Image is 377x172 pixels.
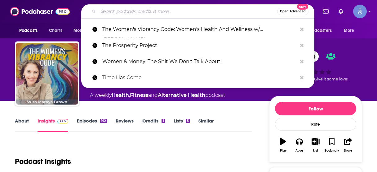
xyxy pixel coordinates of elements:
div: Bookmark [325,149,339,153]
button: Share [340,134,356,156]
div: 5 [186,119,190,123]
button: Open AdvancedNew [277,8,308,15]
p: The Prosperity Project [102,37,297,54]
img: Podchaser Pro [57,119,68,124]
span: Logged in as Spiral5-G1 [353,5,367,18]
a: Fitness [130,92,148,98]
h1: Podcast Insights [15,157,71,166]
div: Play [280,149,286,153]
div: Share [344,149,352,153]
a: Women & Money: The Shit We Don't Talk About! [81,54,314,70]
a: Alternative Health [158,92,205,98]
div: List [313,149,318,153]
a: Time Has Come [81,70,314,86]
button: Bookmark [324,134,340,156]
a: The Prosperity Project [81,37,314,54]
span: , [129,92,130,98]
button: Follow [275,102,356,115]
span: More [344,26,354,35]
button: open menu [69,25,104,37]
a: About [15,118,29,132]
a: InsightsPodchaser Pro [38,118,68,132]
a: Reviews [116,118,134,132]
input: Search podcasts, credits, & more... [98,6,277,16]
span: For Podcasters [302,26,332,35]
a: Credits1 [142,118,165,132]
span: New [297,4,308,10]
span: and [148,92,158,98]
a: Health [112,92,129,98]
div: 192 [100,119,107,123]
span: Monitoring [73,26,95,35]
a: The Women's Vibrancy Code: Women's Health And Wellness w/ [PERSON_NAME] [81,21,314,37]
img: The Women's Vibrancy Code: Women's Health And Wellness w/ Maraya Brown [16,43,78,105]
div: Rate [275,118,356,131]
button: open menu [15,25,46,37]
img: Podchaser - Follow, Share and Rate Podcasts [10,6,70,17]
img: User Profile [353,5,367,18]
span: Podcasts [19,26,38,35]
a: Charts [45,25,66,37]
span: Charts [49,26,62,35]
button: Show profile menu [353,5,367,18]
a: Show notifications dropdown [321,6,331,17]
div: A weekly podcast [90,92,225,99]
div: 1 [162,119,165,123]
button: Apps [291,134,307,156]
button: open menu [339,25,362,37]
a: Show notifications dropdown [336,6,346,17]
span: Open Advanced [280,10,306,13]
span: Good podcast? Give it some love! [283,77,348,81]
p: The Women's Vibrancy Code: Women's Health And Wellness w/ Maraya Brown [102,21,297,37]
div: Search podcasts, credits, & more... [81,4,314,19]
p: Women & Money: The Shit We Don't Talk About! [102,54,297,70]
p: Time Has Come [102,70,297,86]
div: Apps [295,149,304,153]
a: Episodes192 [77,118,107,132]
a: Lists5 [174,118,190,132]
button: open menu [298,25,341,37]
a: Similar [198,118,214,132]
div: 50Good podcast? Give it some love! [269,45,362,88]
button: List [308,134,324,156]
button: Play [275,134,291,156]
